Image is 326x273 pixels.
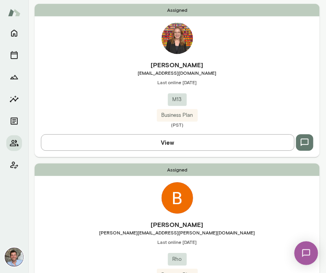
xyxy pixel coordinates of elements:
button: Client app [6,157,22,173]
span: Last online [DATE] [35,239,320,245]
button: Documents [6,113,22,129]
button: Members [6,135,22,151]
span: Rho [168,256,187,264]
h6: [PERSON_NAME] [35,220,320,230]
img: David Sferlazza [5,248,24,267]
span: [PERSON_NAME][EMAIL_ADDRESS][PERSON_NAME][DOMAIN_NAME] [35,230,320,236]
span: M13 [168,96,187,104]
button: Growth Plan [6,69,22,85]
span: (PST) [35,122,320,128]
button: View [41,135,295,151]
button: Sessions [6,47,22,63]
img: Whitney Hazard [162,23,193,54]
img: Brendan Feehan [162,183,193,214]
h6: [PERSON_NAME] [35,61,320,70]
span: [EMAIL_ADDRESS][DOMAIN_NAME] [35,70,320,76]
img: Mento [8,5,20,20]
span: Assigned [35,164,320,176]
span: Business Plan [157,112,198,120]
button: Insights [6,91,22,107]
span: Assigned [35,4,320,17]
span: Last online [DATE] [35,79,320,86]
button: Home [6,25,22,41]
